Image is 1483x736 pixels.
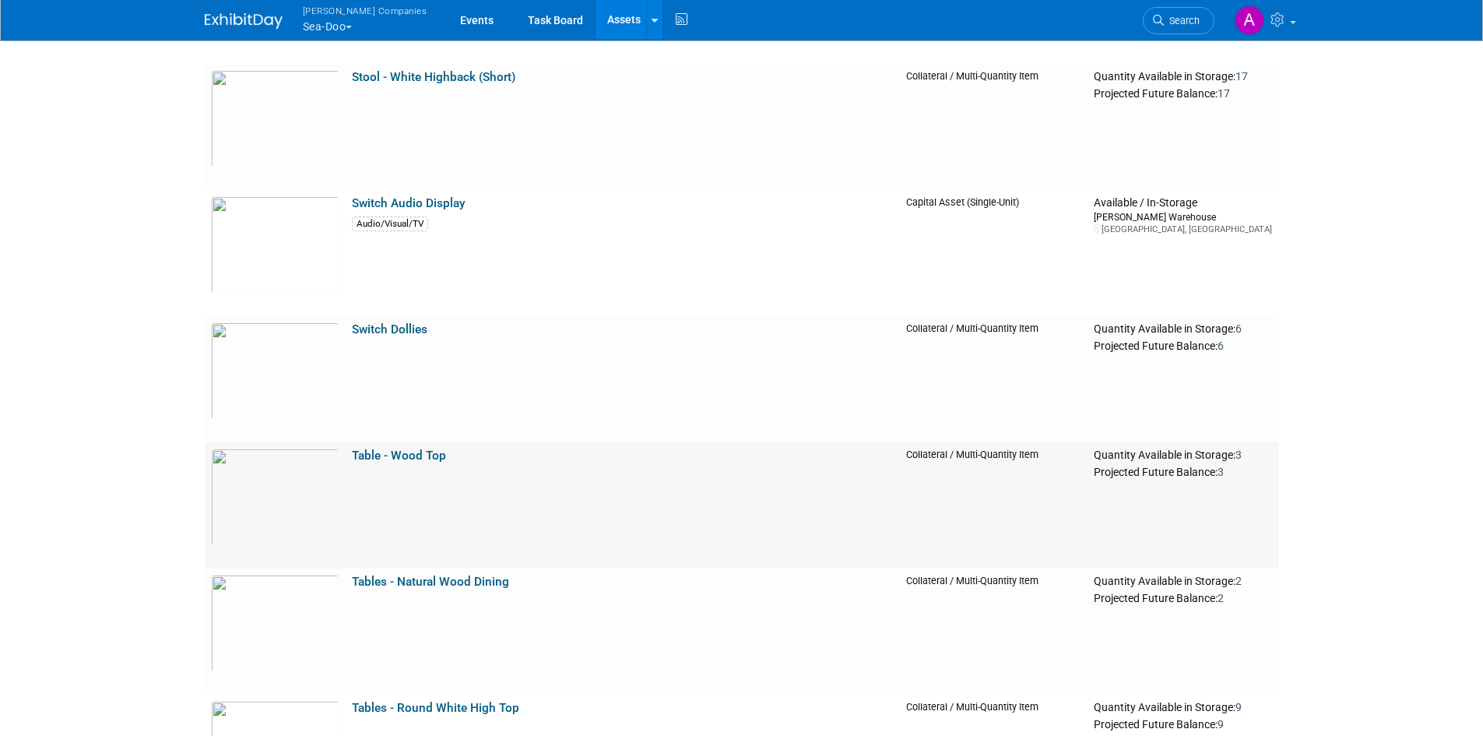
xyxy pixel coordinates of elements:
span: 9 [1235,701,1242,713]
div: Quantity Available in Storage: [1094,449,1272,463]
div: Quantity Available in Storage: [1094,322,1272,336]
td: Capital Asset (Single-Unit) [900,190,1088,316]
a: Search [1143,7,1214,34]
div: Projected Future Balance: [1094,463,1272,480]
span: 2 [1218,592,1224,604]
span: 3 [1218,466,1224,478]
a: Switch Audio Display [352,196,466,210]
img: ExhibitDay [205,13,283,29]
span: [PERSON_NAME] Companies [303,2,427,19]
div: Audio/Visual/TV [352,217,428,231]
span: 17 [1218,87,1230,100]
span: 9 [1218,718,1224,731]
div: Projected Future Balance: [1094,336,1272,354]
a: Table - Wood Top [352,449,446,463]
span: 6 [1218,340,1224,352]
div: Quantity Available in Storage: [1094,70,1272,84]
div: Available / In-Storage [1094,196,1272,210]
a: Tables - Natural Wood Dining [352,575,509,589]
td: Collateral / Multi-Quantity Item [900,569,1088,695]
a: Switch Dollies [352,322,427,336]
div: Projected Future Balance: [1094,715,1272,732]
div: [PERSON_NAME] Warehouse [1094,210,1272,224]
div: Quantity Available in Storage: [1094,575,1272,589]
a: Tables - Round White High Top [352,701,519,715]
div: Projected Future Balance: [1094,589,1272,606]
span: 17 [1235,70,1248,83]
span: 6 [1235,322,1242,335]
td: Collateral / Multi-Quantity Item [900,316,1088,442]
div: [GEOGRAPHIC_DATA], [GEOGRAPHIC_DATA] [1094,224,1272,235]
img: Amy Brickweg [1235,5,1264,35]
a: Stool - White Highback (Short) [352,70,515,84]
span: 2 [1235,575,1242,587]
td: Collateral / Multi-Quantity Item [900,64,1088,190]
div: Projected Future Balance: [1094,84,1272,101]
span: 3 [1235,449,1242,461]
div: Quantity Available in Storage: [1094,701,1272,715]
td: Collateral / Multi-Quantity Item [900,442,1088,569]
span: Search [1164,15,1200,26]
